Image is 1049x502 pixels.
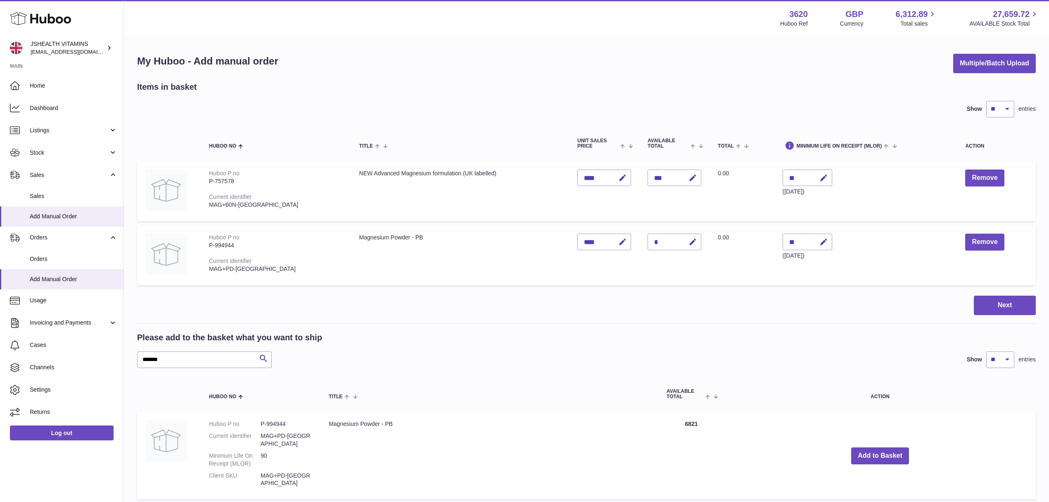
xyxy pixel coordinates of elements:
h2: Please add to the basket what you want to ship [137,332,322,343]
label: Show [967,356,982,363]
dt: Minimum Life On Receipt (MLOR) [209,452,261,468]
span: AVAILABLE Total [648,138,688,149]
span: Add Manual Order [30,213,117,220]
span: Orders [30,234,109,241]
span: Stock [30,149,109,157]
button: Remove [965,234,1004,251]
h1: My Huboo - Add manual order [137,55,278,68]
span: entries [1018,356,1036,363]
span: Invoicing and Payments [30,319,109,327]
div: Current identifier [209,258,252,264]
td: Magnesium Powder - PB [351,225,569,285]
h2: Items in basket [137,81,197,93]
img: Magnesium Powder - PB [145,234,187,275]
span: Huboo no [209,143,236,149]
span: 6,312.89 [896,9,928,20]
span: Home [30,82,117,90]
span: Dashboard [30,104,117,112]
img: internalAdmin-3620@internal.huboo.com [10,42,22,54]
span: Returns [30,408,117,416]
div: MAG+60N-[GEOGRAPHIC_DATA] [209,201,343,209]
span: Listings [30,127,109,134]
td: 6821 [658,412,724,500]
span: AVAILABLE Stock Total [969,20,1039,28]
span: Title [359,143,373,149]
dt: Current identifier [209,432,261,448]
div: Huboo P no [209,234,240,241]
td: Magnesium Powder - PB [320,412,658,500]
td: NEW Advanced Magnesium formulation (UK labelled) [351,161,569,221]
div: ([DATE]) [783,188,832,196]
img: NEW Advanced Magnesium formulation (UK labelled) [145,170,187,211]
div: Current identifier [209,194,252,200]
div: ([DATE]) [783,252,832,260]
button: Remove [965,170,1004,186]
span: entries [1018,105,1036,113]
div: P-757578 [209,177,343,185]
span: Cases [30,341,117,349]
dd: 90 [261,452,312,468]
span: 0.00 [718,170,729,177]
span: AVAILABLE Total [667,389,703,399]
dd: P-994944 [261,420,312,428]
span: Minimum Life On Receipt (MLOR) [797,143,882,149]
span: Total [718,143,734,149]
div: JSHEALTH VITAMINS [31,40,105,56]
span: 0.00 [718,234,729,241]
span: Sales [30,192,117,200]
span: Add Manual Order [30,275,117,283]
dt: Huboo P no [209,420,261,428]
button: Multiple/Batch Upload [953,54,1036,73]
div: Currency [840,20,864,28]
dd: MAG+PD-[GEOGRAPHIC_DATA] [261,432,312,448]
span: Orders [30,255,117,263]
a: Log out [10,426,114,440]
a: 6,312.89 Total sales [896,9,937,28]
span: Huboo no [209,394,236,399]
span: Usage [30,296,117,304]
div: Huboo P no [209,170,240,177]
span: Sales [30,171,109,179]
button: Next [974,296,1036,315]
dt: Client SKU [209,472,261,488]
span: 27,659.72 [993,9,1030,20]
label: Show [967,105,982,113]
span: Settings [30,386,117,394]
div: MAG+PD-[GEOGRAPHIC_DATA] [209,265,343,273]
th: Action [724,380,1036,408]
img: Magnesium Powder - PB [145,420,187,461]
div: P-994944 [209,241,343,249]
div: Action [965,143,1028,149]
dd: MAG+PD-[GEOGRAPHIC_DATA] [261,472,312,488]
button: Add to Basket [851,447,909,464]
strong: 3620 [789,9,808,20]
div: Huboo Ref [780,20,808,28]
span: Channels [30,363,117,371]
span: Unit Sales Price [577,138,618,149]
span: [EMAIL_ADDRESS][DOMAIN_NAME] [31,48,121,55]
a: 27,659.72 AVAILABLE Stock Total [969,9,1039,28]
span: Total sales [900,20,937,28]
strong: GBP [845,9,863,20]
span: Title [329,394,342,399]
